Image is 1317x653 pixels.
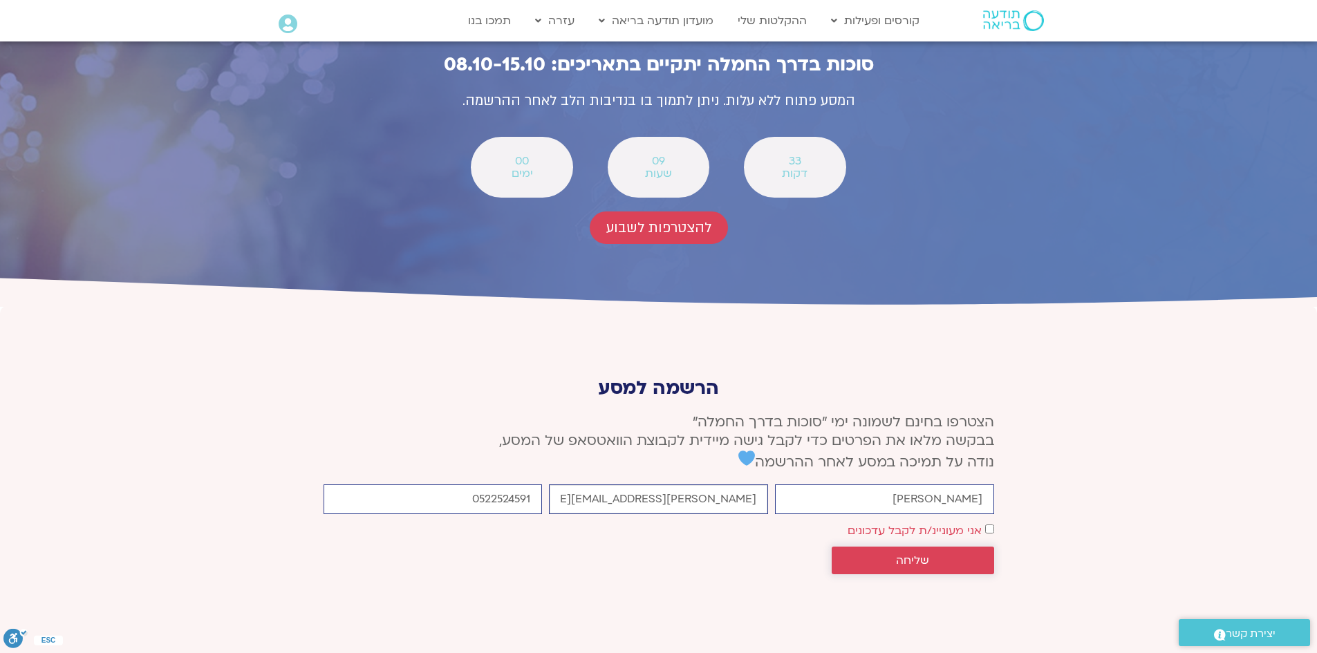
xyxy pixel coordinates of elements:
[499,431,994,450] span: בבקשה מלאו את הפרטים כדי לקבל גישה מיידית לקבוצת הוואטסאפ של המסע,
[489,167,554,180] span: ימים
[848,523,982,538] label: אני מעוניינ/ת לקבל עדכונים
[355,89,963,113] p: המסע פתוח ללא עלות. ניתן לתמוך בו בנדיבות הלב לאחר ההרשמה.
[762,167,828,180] span: דקות
[592,8,720,34] a: מועדון תודעה בריאה
[738,453,994,471] span: נודה על תמיכה במסע לאחר ההרשמה
[461,8,518,34] a: תמכו בנו
[626,167,691,180] span: שעות
[324,484,994,581] form: טופס חדש
[626,155,691,167] span: 09
[896,554,929,567] span: שליחה
[832,547,994,574] button: שליחה
[824,8,926,34] a: קורסים ופעילות
[324,484,543,514] input: מותר להשתמש רק במספרים ותווי טלפון (#, -, *, וכו').
[528,8,581,34] a: עזרה
[775,484,994,514] input: שם פרטי
[762,155,828,167] span: 33
[1226,625,1276,643] span: יצירת קשר
[489,155,554,167] span: 00
[983,10,1044,31] img: תודעה בריאה
[324,413,994,471] p: הצטרפו בחינם לשמונה ימי ״סוכות בדרך החמלה״
[731,8,814,34] a: ההקלטות שלי
[1179,619,1310,646] a: יצירת קשר
[355,54,963,75] h2: סוכות בדרך החמלה יתקיים בתאריכים: 08.10-15.10
[590,211,728,244] a: להצטרפות לשבוע
[549,484,768,514] input: אימייל
[606,220,711,236] span: להצטרפות לשבוע
[324,377,994,399] p: הרשמה למסע
[738,450,755,466] img: 💙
